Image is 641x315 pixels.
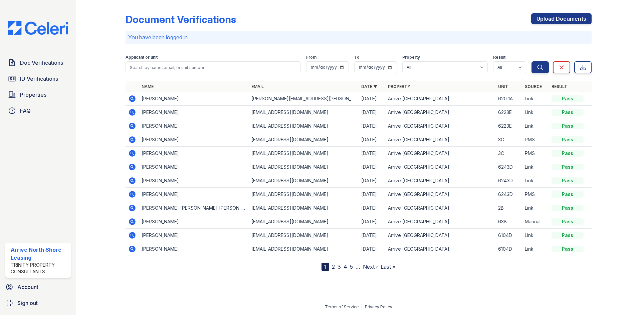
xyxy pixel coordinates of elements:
[522,215,549,229] td: Manual
[522,201,549,215] td: Link
[359,229,385,242] td: [DATE]
[552,95,584,102] div: Pass
[552,164,584,170] div: Pass
[359,147,385,160] td: [DATE]
[552,177,584,184] div: Pass
[139,119,249,133] td: [PERSON_NAME]
[522,119,549,133] td: Link
[359,119,385,133] td: [DATE]
[249,133,359,147] td: [EMAIL_ADDRESS][DOMAIN_NAME]
[552,191,584,198] div: Pass
[3,21,73,35] img: CE_Logo_Blue-a8612792a0a2168367f1c8372b55b34899dd931a85d93a1a3d3e32e68fde9ad4.png
[5,88,71,101] a: Properties
[20,59,63,67] span: Doc Verifications
[350,263,353,270] a: 5
[325,304,359,309] a: Terms of Service
[126,13,236,25] div: Document Verifications
[356,263,360,271] span: …
[359,188,385,201] td: [DATE]
[385,201,495,215] td: Arrive [GEOGRAPHIC_DATA]
[361,304,363,309] div: |
[306,55,316,60] label: From
[552,218,584,225] div: Pass
[5,104,71,117] a: FAQ
[249,119,359,133] td: [EMAIL_ADDRESS][DOMAIN_NAME]
[385,188,495,201] td: Arrive [GEOGRAPHIC_DATA]
[126,55,158,60] label: Applicant or unit
[17,283,38,291] span: Account
[522,174,549,188] td: Link
[522,92,549,106] td: Link
[251,84,264,89] a: Email
[522,147,549,160] td: PMS
[139,106,249,119] td: [PERSON_NAME]
[359,133,385,147] td: [DATE]
[344,263,347,270] a: 4
[249,106,359,119] td: [EMAIL_ADDRESS][DOMAIN_NAME]
[552,205,584,211] div: Pass
[385,215,495,229] td: Arrive [GEOGRAPHIC_DATA]
[249,174,359,188] td: [EMAIL_ADDRESS][DOMAIN_NAME]
[365,304,392,309] a: Privacy Policy
[5,72,71,85] a: ID Verifications
[522,133,549,147] td: PMS
[385,174,495,188] td: Arrive [GEOGRAPHIC_DATA]
[359,92,385,106] td: [DATE]
[498,84,508,89] a: Unit
[495,229,522,242] td: 6104D
[495,201,522,215] td: 2B
[139,229,249,242] td: [PERSON_NAME]
[385,147,495,160] td: Arrive [GEOGRAPHIC_DATA]
[385,242,495,256] td: Arrive [GEOGRAPHIC_DATA]
[522,229,549,242] td: Link
[552,123,584,129] div: Pass
[385,133,495,147] td: Arrive [GEOGRAPHIC_DATA]
[17,299,38,307] span: Sign out
[363,263,378,270] a: Next ›
[139,242,249,256] td: [PERSON_NAME]
[249,147,359,160] td: [EMAIL_ADDRESS][DOMAIN_NAME]
[493,55,505,60] label: Result
[495,160,522,174] td: 6243D
[552,246,584,252] div: Pass
[385,106,495,119] td: Arrive [GEOGRAPHIC_DATA]
[249,201,359,215] td: [EMAIL_ADDRESS][DOMAIN_NAME]
[20,107,31,115] span: FAQ
[552,109,584,116] div: Pass
[552,136,584,143] div: Pass
[385,92,495,106] td: Arrive [GEOGRAPHIC_DATA]
[20,75,58,83] span: ID Verifications
[249,188,359,201] td: [EMAIL_ADDRESS][DOMAIN_NAME]
[139,92,249,106] td: [PERSON_NAME]
[359,160,385,174] td: [DATE]
[139,174,249,188] td: [PERSON_NAME]
[359,106,385,119] td: [DATE]
[531,13,592,24] a: Upload Documents
[495,174,522,188] td: 6243D
[354,55,360,60] label: To
[495,133,522,147] td: 3C
[359,215,385,229] td: [DATE]
[385,119,495,133] td: Arrive [GEOGRAPHIC_DATA]
[139,201,249,215] td: [PERSON_NAME] [PERSON_NAME] [PERSON_NAME]
[249,242,359,256] td: [EMAIL_ADDRESS][DOMAIN_NAME]
[139,147,249,160] td: [PERSON_NAME]
[126,61,301,73] input: Search by name, email, or unit number
[5,56,71,69] a: Doc Verifications
[495,92,522,106] td: 620 1A
[249,92,359,106] td: [PERSON_NAME][EMAIL_ADDRESS][PERSON_NAME][DOMAIN_NAME]
[139,215,249,229] td: [PERSON_NAME]
[495,106,522,119] td: 6223E
[495,188,522,201] td: 6243D
[388,84,410,89] a: Property
[142,84,154,89] a: Name
[385,229,495,242] td: Arrive [GEOGRAPHIC_DATA]
[552,232,584,239] div: Pass
[385,160,495,174] td: Arrive [GEOGRAPHIC_DATA]
[552,150,584,157] div: Pass
[522,242,549,256] td: Link
[361,84,377,89] a: Date ▼
[495,119,522,133] td: 6223E
[249,160,359,174] td: [EMAIL_ADDRESS][DOMAIN_NAME]
[552,84,567,89] a: Result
